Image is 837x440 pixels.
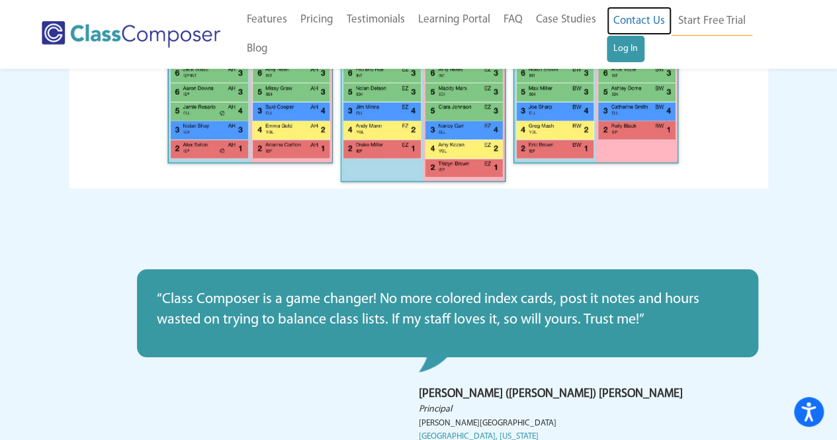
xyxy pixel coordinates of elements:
[419,419,556,427] span: [PERSON_NAME][GEOGRAPHIC_DATA]
[607,7,785,62] nav: Header Menu
[419,388,683,400] strong: [PERSON_NAME] ([PERSON_NAME]) [PERSON_NAME]
[497,5,529,34] a: FAQ
[607,7,672,36] a: Contact Us
[157,289,738,331] p: “Class Composer is a game changer! No more colored index cards, post it notes and hours wasted on...
[240,34,275,64] a: Blog
[419,404,452,414] em: Principal
[42,21,220,48] img: Class Composer
[294,5,340,34] a: Pricing
[240,5,294,34] a: Features
[419,354,450,373] img: class composer
[240,5,607,64] nav: Header Menu
[607,36,644,62] a: Log In
[672,7,752,36] a: Start Free Trial
[412,5,497,34] a: Learning Portal
[529,5,603,34] a: Case Studies
[340,5,412,34] a: Testimonials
